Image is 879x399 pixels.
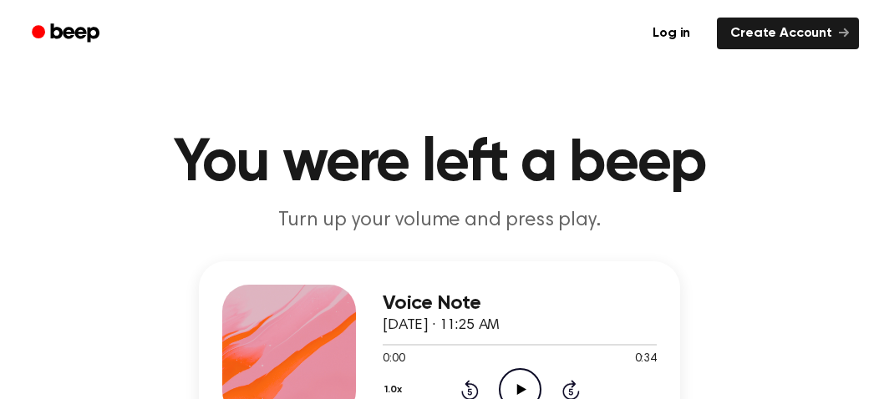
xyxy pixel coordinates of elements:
h1: You were left a beep [20,134,859,194]
a: Beep [20,18,114,50]
a: Create Account [717,18,859,49]
a: Log in [636,14,707,53]
h3: Voice Note [383,292,657,315]
span: 0:34 [635,351,657,368]
p: Turn up your volume and press play. [119,207,760,235]
span: 0:00 [383,351,404,368]
span: [DATE] · 11:25 AM [383,318,500,333]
